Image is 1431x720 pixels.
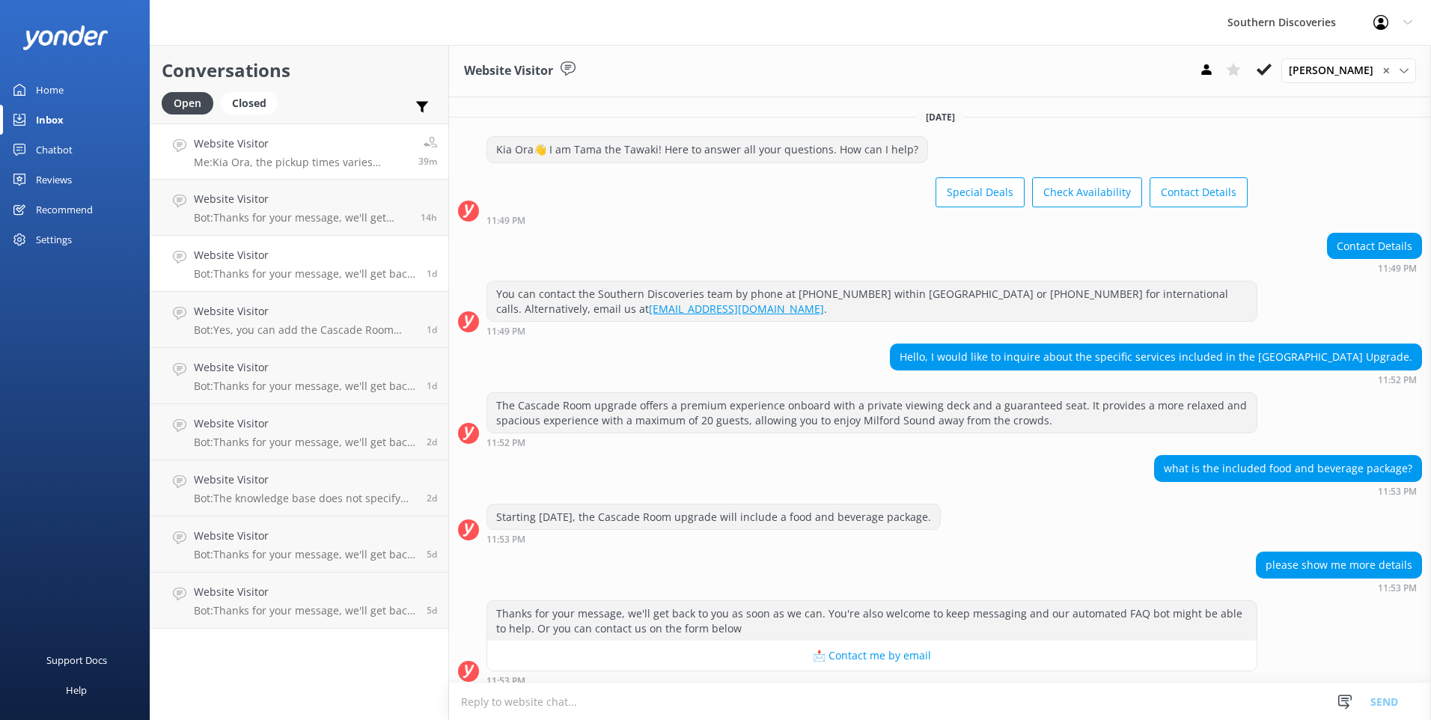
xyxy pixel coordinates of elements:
[194,191,409,207] h4: Website Visitor
[1327,263,1422,273] div: Aug 20 2025 11:49pm (UTC +12:00) Pacific/Auckland
[1155,456,1421,481] div: what is the included food and beverage package?
[194,584,415,600] h4: Website Visitor
[150,573,448,629] a: Website VisitorBot:Thanks for your message, we'll get back to you as soon as we can. You're also ...
[486,327,525,336] strong: 11:49 PM
[194,359,415,376] h4: Website Visitor
[486,534,941,544] div: Aug 20 2025 11:53pm (UTC +12:00) Pacific/Auckland
[1328,234,1421,259] div: Contact Details
[487,281,1257,321] div: You can contact the Southern Discoveries team by phone at [PHONE_NUMBER] within [GEOGRAPHIC_DATA]...
[221,94,285,111] a: Closed
[194,604,415,617] p: Bot: Thanks for your message, we'll get back to you as soon as we can. You're also welcome to kee...
[1378,584,1417,593] strong: 11:53 PM
[194,267,415,281] p: Bot: Thanks for your message, we'll get back to you as soon as we can. You're also welcome to kee...
[1378,487,1417,496] strong: 11:53 PM
[1378,264,1417,273] strong: 11:49 PM
[194,135,407,152] h4: Website Visitor
[487,504,940,530] div: Starting [DATE], the Cascade Room upgrade will include a food and beverage package.
[427,492,437,504] span: Aug 19 2025 05:39pm (UTC +12:00) Pacific/Auckland
[194,303,415,320] h4: Website Visitor
[427,379,437,392] span: Aug 20 2025 05:37pm (UTC +12:00) Pacific/Auckland
[194,211,409,225] p: Bot: Thanks for your message, we'll get back to you as soon as we can. You're also welcome to kee...
[486,439,525,448] strong: 11:52 PM
[1032,177,1142,207] button: Check Availability
[427,548,437,561] span: Aug 17 2025 01:14am (UTC +12:00) Pacific/Auckland
[890,374,1422,385] div: Aug 20 2025 11:52pm (UTC +12:00) Pacific/Auckland
[464,61,553,81] h3: Website Visitor
[1256,582,1422,593] div: Aug 20 2025 11:53pm (UTC +12:00) Pacific/Auckland
[150,292,448,348] a: Website VisitorBot:Yes, you can add the Cascade Room upgrade when booking your Fly Cruise Fly pac...
[194,379,415,393] p: Bot: Thanks for your message, we'll get back to you as soon as we can. You're also welcome to kee...
[36,105,64,135] div: Inbox
[891,344,1421,370] div: Hello, I would like to inquire about the specific services included in the [GEOGRAPHIC_DATA] Upgr...
[22,25,109,50] img: yonder-white-logo.png
[917,111,964,123] span: [DATE]
[1154,486,1422,496] div: Aug 20 2025 11:53pm (UTC +12:00) Pacific/Auckland
[194,415,415,432] h4: Website Visitor
[194,436,415,449] p: Bot: Thanks for your message, we'll get back to you as soon as we can. You're also welcome to kee...
[194,528,415,544] h4: Website Visitor
[418,155,437,168] span: Aug 22 2025 02:42pm (UTC +12:00) Pacific/Auckland
[150,516,448,573] a: Website VisitorBot:Thanks for your message, we'll get back to you as soon as we can. You're also ...
[427,604,437,617] span: Aug 17 2025 12:26am (UTC +12:00) Pacific/Auckland
[427,267,437,280] span: Aug 20 2025 11:53pm (UTC +12:00) Pacific/Auckland
[194,472,415,488] h4: Website Visitor
[1289,62,1382,79] span: [PERSON_NAME]
[194,492,415,505] p: Bot: The knowledge base does not specify the exact differences between the Glenorchy Air and Air ...
[1150,177,1248,207] button: Contact Details
[66,675,87,705] div: Help
[221,92,278,115] div: Closed
[194,323,415,337] p: Bot: Yes, you can add the Cascade Room upgrade when booking your Fly Cruise Fly package. If you’v...
[486,535,525,544] strong: 11:53 PM
[486,437,1257,448] div: Aug 20 2025 11:52pm (UTC +12:00) Pacific/Auckland
[36,195,93,225] div: Recommend
[162,56,437,85] h2: Conversations
[486,677,525,686] strong: 11:53 PM
[1257,552,1421,578] div: please show me more details
[487,601,1257,641] div: Thanks for your message, we'll get back to you as soon as we can. You're also welcome to keep mes...
[46,645,107,675] div: Support Docs
[486,216,525,225] strong: 11:49 PM
[486,326,1257,336] div: Aug 20 2025 11:49pm (UTC +12:00) Pacific/Auckland
[36,75,64,105] div: Home
[1378,376,1417,385] strong: 11:52 PM
[1382,64,1390,78] span: ✕
[36,135,73,165] div: Chatbot
[487,393,1257,433] div: The Cascade Room upgrade offers a premium experience onboard with a private viewing deck and a gu...
[486,215,1248,225] div: Aug 20 2025 11:49pm (UTC +12:00) Pacific/Auckland
[150,460,448,516] a: Website VisitorBot:The knowledge base does not specify the exact differences between the Glenorch...
[649,302,824,316] a: [EMAIL_ADDRESS][DOMAIN_NAME]
[36,165,72,195] div: Reviews
[936,177,1025,207] button: Special Deals
[486,675,1257,686] div: Aug 20 2025 11:53pm (UTC +12:00) Pacific/Auckland
[194,156,407,169] p: Me: Kia Ora, the pickup times varies depending on what tour are you booking for, once you choose ...
[150,404,448,460] a: Website VisitorBot:Thanks for your message, we'll get back to you as soon as we can. You're also ...
[1281,58,1416,82] div: Assign User
[427,436,437,448] span: Aug 19 2025 07:19pm (UTC +12:00) Pacific/Auckland
[194,247,415,263] h4: Website Visitor
[194,548,415,561] p: Bot: Thanks for your message, we'll get back to you as soon as we can. You're also welcome to kee...
[162,94,221,111] a: Open
[150,236,448,292] a: Website VisitorBot:Thanks for your message, we'll get back to you as soon as we can. You're also ...
[150,348,448,404] a: Website VisitorBot:Thanks for your message, we'll get back to you as soon as we can. You're also ...
[36,225,72,254] div: Settings
[487,137,927,162] div: Kia Ora👋 I am Tama the Tawaki! Here to answer all your questions. How can I help?
[162,92,213,115] div: Open
[487,641,1257,671] button: 📩 Contact me by email
[421,211,437,224] span: Aug 22 2025 12:34am (UTC +12:00) Pacific/Auckland
[427,323,437,336] span: Aug 20 2025 09:09pm (UTC +12:00) Pacific/Auckland
[150,180,448,236] a: Website VisitorBot:Thanks for your message, we'll get back to you as soon as we can. You're also ...
[150,123,448,180] a: Website VisitorMe:Kia Ora, the pickup times varies depending on what tour are you booking for, on...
